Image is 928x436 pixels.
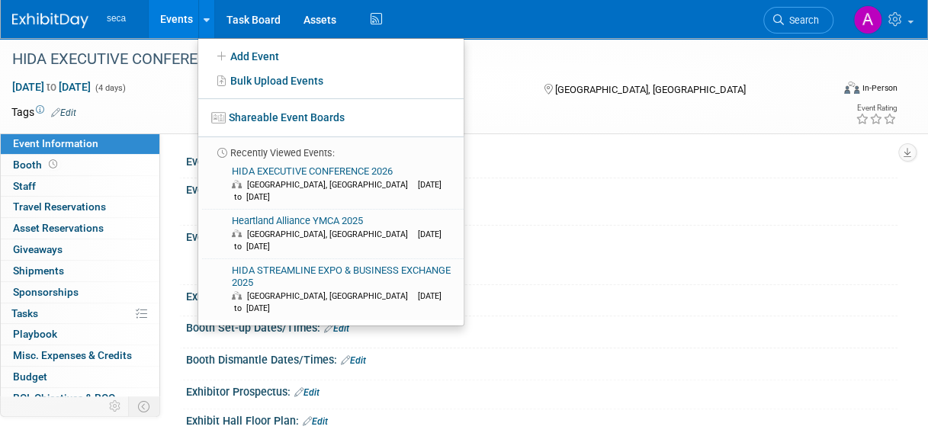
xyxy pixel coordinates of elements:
div: Event Rating [856,104,897,112]
td: Toggle Event Tabs [129,396,160,416]
div: Booth Set-up Dates/Times: [186,316,897,336]
a: Heartland Alliance YMCA 2025 [GEOGRAPHIC_DATA], [GEOGRAPHIC_DATA] [DATE] to [DATE] [203,210,458,258]
a: HIDA STREAMLINE EXPO & BUSINESS EXCHANGE 2025 [GEOGRAPHIC_DATA], [GEOGRAPHIC_DATA] [DATE] to [DATE] [203,259,458,321]
td: Personalize Event Tab Strip [102,396,129,416]
span: Misc. Expenses & Credits [13,349,132,361]
div: In-Person [862,82,897,94]
span: Giveaways [13,243,63,255]
span: [DATE] to [DATE] [232,180,442,202]
span: [GEOGRAPHIC_DATA], [GEOGRAPHIC_DATA] [247,291,416,301]
a: Budget [1,367,159,387]
span: [DATE] to [DATE] [232,229,442,252]
li: Recently Viewed Events: [198,136,464,160]
a: Tasks [1,303,159,324]
div: HIDA EXECUTIVE CONFERENCE 2026 [7,46,822,73]
a: HIDA EXECUTIVE CONFERENCE 2026 [GEOGRAPHIC_DATA], [GEOGRAPHIC_DATA] [DATE] to [DATE] [203,160,458,209]
a: Asset Reservations [1,218,159,239]
a: Edit [341,355,366,366]
span: Tasks [11,307,38,319]
span: Travel Reservations [13,200,106,213]
a: Shipments [1,261,159,281]
span: Asset Reservations [13,222,104,234]
a: Bulk Upload Events [198,69,464,93]
div: Exhibit Hall Floor Plan: [186,409,897,429]
span: Booth not reserved yet [46,159,60,170]
span: Sponsorships [13,286,79,298]
span: Playbook [13,328,57,340]
a: Staff [1,176,159,197]
span: Booth [13,159,60,171]
a: Travel Reservations [1,197,159,217]
span: [GEOGRAPHIC_DATA], [GEOGRAPHIC_DATA] [247,180,416,190]
span: seca [107,13,126,24]
a: Event Information [1,133,159,154]
span: Search [784,14,819,26]
a: Shareable Event Boards [198,104,464,131]
div: Event Venue Name: [186,178,897,197]
a: Edit [324,323,349,334]
span: [GEOGRAPHIC_DATA], [GEOGRAPHIC_DATA] [554,84,745,95]
td: Tags [11,104,76,120]
div: Exhibit Hall Dates/Times: [186,285,897,305]
div: Booth Dismantle Dates/Times: [186,348,897,368]
a: Edit [51,107,76,118]
div: Exhibitor Prospectus: [186,380,897,400]
span: [GEOGRAPHIC_DATA], [GEOGRAPHIC_DATA] [247,229,416,239]
a: Edit [303,416,328,427]
a: ROI, Objectives & ROO [1,388,159,409]
div: Event Format [769,79,897,102]
div: Event Website: [186,150,897,170]
a: Edit [294,387,320,398]
a: Add Event [198,44,464,69]
img: Format-Inperson.png [844,82,859,94]
img: ExhibitDay [12,13,88,28]
a: Misc. Expenses & Credits [1,345,159,366]
span: Staff [13,180,36,192]
div: Event Venue Address: [186,226,897,245]
a: Playbook [1,324,159,345]
span: Shipments [13,264,64,277]
span: to [44,81,59,93]
a: Giveaways [1,239,159,260]
a: Search [763,7,833,34]
span: ROI, Objectives & ROO [13,392,115,404]
a: Booth [1,155,159,175]
a: Sponsorships [1,282,159,303]
img: Ashley Perez [853,5,882,34]
span: Event Information [13,137,98,149]
img: seventboard-3.png [211,112,226,123]
span: [DATE] [DATE] [11,80,92,94]
span: Budget [13,370,47,383]
span: (4 days) [94,83,126,93]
